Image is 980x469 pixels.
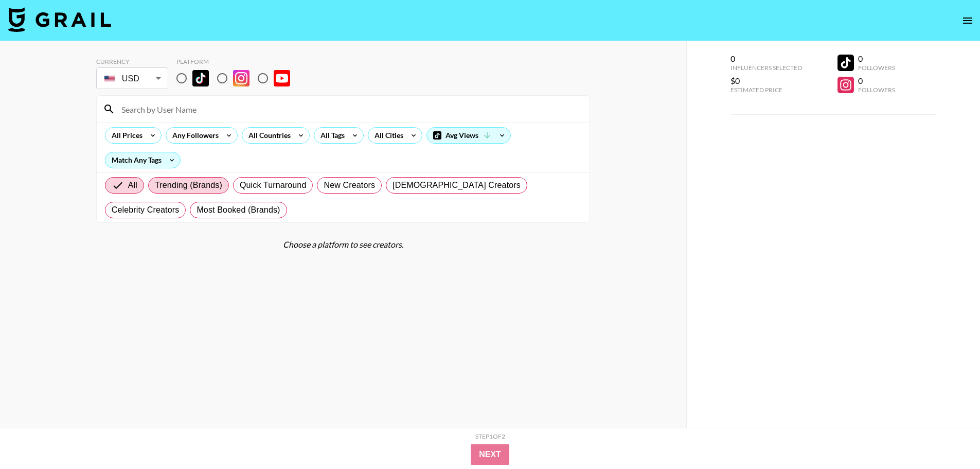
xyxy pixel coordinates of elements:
input: Search by User Name [115,101,583,117]
div: Avg Views [427,128,510,143]
div: Platform [176,58,298,65]
img: Instagram [233,70,250,86]
div: Step 1 of 2 [475,432,505,440]
button: Next [471,444,509,465]
div: USD [98,70,166,88]
div: All Cities [368,128,405,143]
span: New Creators [324,179,375,192]
div: Any Followers [166,128,221,143]
div: $0 [730,76,802,86]
span: All [128,179,137,192]
span: Trending (Brands) [155,179,222,192]
div: All Tags [314,128,347,143]
span: Celebrity Creators [112,204,180,216]
div: Choose a platform to see creators. [96,239,590,250]
div: 0 [858,76,895,86]
div: 0 [858,54,895,64]
div: All Countries [242,128,293,143]
div: 0 [730,54,802,64]
div: Influencers Selected [730,64,802,72]
div: All Prices [105,128,145,143]
img: Grail Talent [8,7,111,32]
div: Estimated Price [730,86,802,94]
span: Most Booked (Brands) [197,204,280,216]
img: TikTok [192,70,209,86]
div: Match Any Tags [105,152,180,168]
div: Currency [96,58,168,65]
span: [DEMOGRAPHIC_DATA] Creators [393,179,521,192]
span: Quick Turnaround [240,179,307,192]
img: YouTube [274,70,290,86]
div: Followers [858,86,895,94]
button: open drawer [957,10,978,31]
div: Followers [858,64,895,72]
iframe: Drift Widget Chat Controller [929,418,968,457]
